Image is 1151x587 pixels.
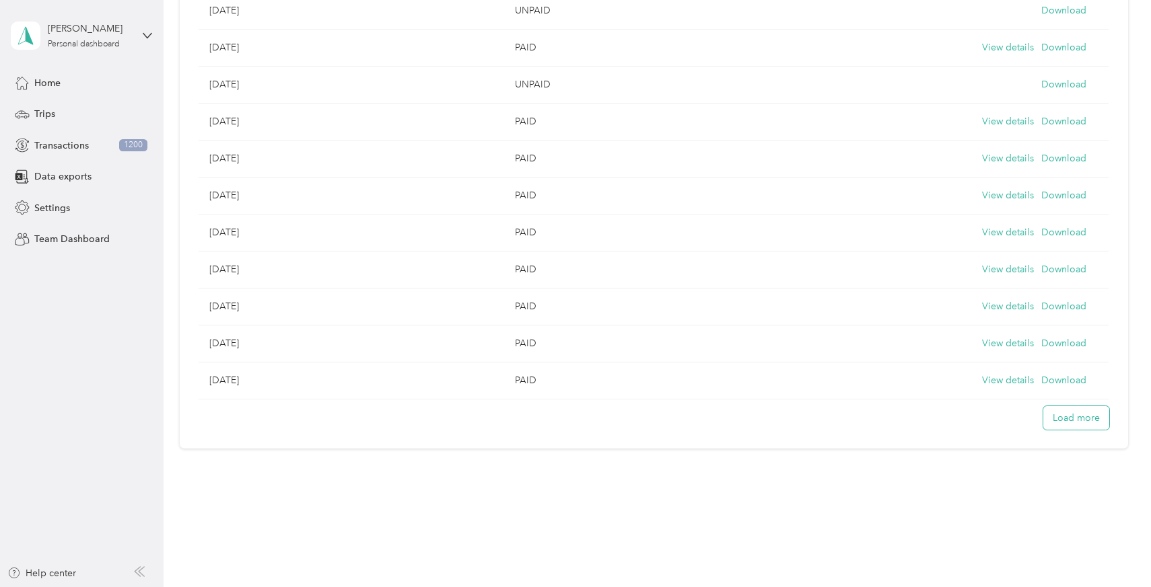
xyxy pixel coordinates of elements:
[515,301,536,312] span: PAID
[1041,373,1086,388] button: Download
[119,139,147,151] span: 1200
[199,104,504,141] td: [DATE]
[199,67,504,104] td: [DATE]
[48,40,120,48] div: Personal dashboard
[199,214,504,251] td: [DATE]
[515,153,536,164] span: PAID
[1041,40,1086,55] button: Download
[199,178,504,214] td: [DATE]
[1041,188,1086,203] button: Download
[1041,299,1086,314] button: Download
[515,375,536,386] span: PAID
[1041,3,1086,18] button: Download
[1076,512,1151,587] iframe: Everlance-gr Chat Button Frame
[1043,406,1109,430] button: Load more
[1041,336,1086,351] button: Download
[7,566,76,580] button: Help center
[515,338,536,349] span: PAID
[34,139,89,153] span: Transactions
[983,188,1035,203] button: View details
[34,169,92,184] span: Data exports
[1041,151,1086,166] button: Download
[983,225,1035,240] button: View details
[34,76,61,90] span: Home
[199,251,504,288] td: [DATE]
[983,299,1035,314] button: View details
[34,201,70,215] span: Settings
[515,190,536,201] span: PAID
[515,227,536,238] span: PAID
[199,288,504,325] td: [DATE]
[983,114,1035,129] button: View details
[983,40,1035,55] button: View details
[983,336,1035,351] button: View details
[199,325,504,362] td: [DATE]
[515,264,536,275] span: PAID
[199,141,504,178] td: [DATE]
[199,30,504,67] td: [DATE]
[48,22,132,36] div: [PERSON_NAME]
[983,262,1035,277] button: View details
[34,107,55,121] span: Trips
[515,42,536,53] span: PAID
[1041,114,1086,129] button: Download
[1041,77,1086,92] button: Download
[199,362,504,399] td: [DATE]
[983,373,1035,388] button: View details
[515,79,551,90] span: UNPAID
[515,5,551,16] span: UNPAID
[34,232,110,246] span: Team Dashboard
[983,151,1035,166] button: View details
[1041,225,1086,240] button: Download
[1041,262,1086,277] button: Download
[515,116,536,127] span: PAID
